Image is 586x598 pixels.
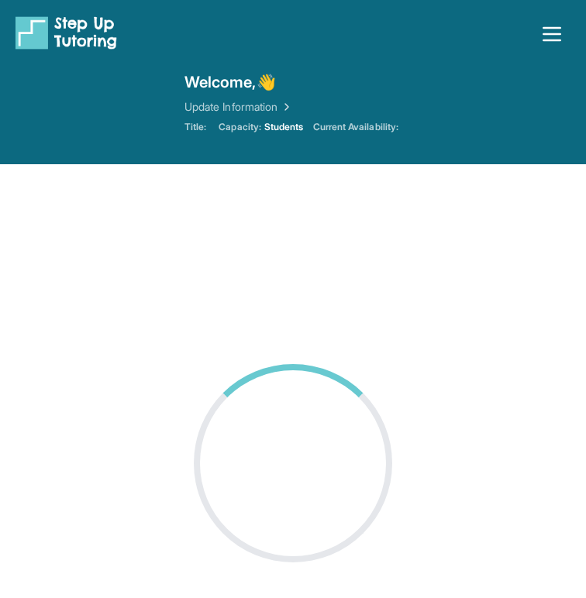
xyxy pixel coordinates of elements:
[313,121,398,133] span: Current Availability:
[184,71,276,93] span: Welcome, 👋
[219,121,261,133] span: Capacity:
[277,99,293,115] img: Chevron Right
[264,121,304,133] span: Students
[184,121,206,133] span: Title:
[16,15,117,50] img: logo
[184,99,293,115] a: Update Information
